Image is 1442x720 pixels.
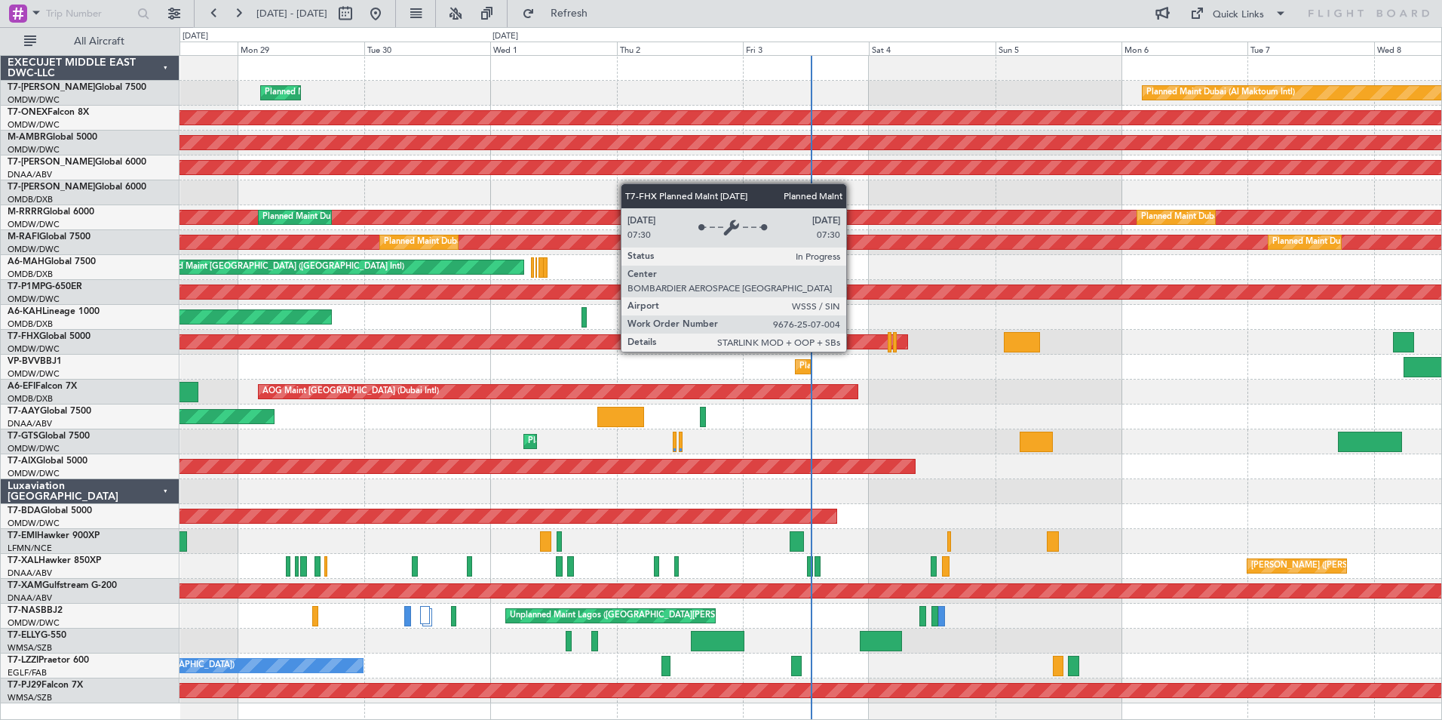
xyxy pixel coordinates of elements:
[238,42,364,55] div: Mon 29
[8,158,146,167] a: T7-[PERSON_NAME]Global 6000
[265,82,413,104] div: Planned Maint Dubai (Al Maktoum Intl)
[8,307,42,316] span: A6-KAH
[8,269,53,280] a: OMDB/DXB
[8,531,37,540] span: T7-EMI
[869,42,995,55] div: Sat 4
[8,556,38,565] span: T7-XAL
[8,257,44,266] span: A6-MAH
[8,83,146,92] a: T7-[PERSON_NAME]Global 7500
[515,2,606,26] button: Refresh
[8,592,52,604] a: DNAA/ABV
[8,219,60,230] a: OMDW/DWC
[1146,82,1295,104] div: Planned Maint Dubai (Al Maktoum Intl)
[8,581,117,590] a: T7-XAMGulfstream G-200
[8,393,53,405] a: OMDB/DXB
[743,42,869,55] div: Fri 3
[528,430,677,453] div: Planned Maint Dubai (Al Maktoum Intl)
[8,144,60,155] a: OMDW/DWC
[384,231,532,254] div: Planned Maint Dubai (Al Maktoum Intl)
[996,42,1121,55] div: Sun 5
[8,432,38,441] span: T7-GTS
[8,183,95,192] span: T7-[PERSON_NAME]
[8,343,60,355] a: OMDW/DWC
[8,382,77,391] a: A6-EFIFalcon 7X
[152,256,404,278] div: Planned Maint [GEOGRAPHIC_DATA] ([GEOGRAPHIC_DATA] Intl)
[8,94,60,106] a: OMDW/DWC
[1141,206,1290,229] div: Planned Maint Dubai (Al Maktoum Intl)
[8,332,39,341] span: T7-FHX
[46,2,133,25] input: Trip Number
[8,357,40,366] span: VP-BVV
[8,506,41,515] span: T7-BDA
[8,244,60,255] a: OMDW/DWC
[8,357,62,366] a: VP-BVVBBJ1
[39,36,159,47] span: All Aircraft
[8,108,89,117] a: T7-ONEXFalcon 8X
[262,206,411,229] div: Planned Maint Dubai (Al Maktoum Intl)
[8,208,43,217] span: M-RRRR
[8,656,38,665] span: T7-LZZI
[8,368,60,380] a: OMDW/DWC
[8,307,100,316] a: A6-KAHLineage 1000
[8,656,89,665] a: T7-LZZIPraetor 600
[364,42,490,55] div: Tue 30
[8,531,100,540] a: T7-EMIHawker 900XP
[8,606,63,615] a: T7-NASBBJ2
[1183,2,1294,26] button: Quick Links
[8,257,96,266] a: A6-MAHGlobal 7500
[8,83,95,92] span: T7-[PERSON_NAME]
[8,543,52,554] a: LFMN/NCE
[490,42,616,55] div: Wed 1
[8,119,60,131] a: OMDW/DWC
[8,667,47,678] a: EGLF/FAB
[8,518,60,529] a: OMDW/DWC
[262,380,439,403] div: AOG Maint [GEOGRAPHIC_DATA] (Dubai Intl)
[8,631,41,640] span: T7-ELLY
[8,606,41,615] span: T7-NAS
[1251,555,1410,577] div: [PERSON_NAME] ([PERSON_NAME] Intl)
[8,457,36,466] span: T7-AIX
[1247,42,1373,55] div: Tue 7
[8,108,48,117] span: T7-ONEX
[8,556,101,565] a: T7-XALHawker 850XP
[1213,8,1264,23] div: Quick Links
[8,318,53,330] a: OMDB/DXB
[8,407,40,416] span: T7-AAY
[799,355,948,378] div: Planned Maint Dubai (Al Maktoum Intl)
[8,282,82,291] a: T7-P1MPG-650ER
[17,29,164,54] button: All Aircraft
[8,432,90,441] a: T7-GTSGlobal 7500
[8,617,60,629] a: OMDW/DWC
[8,158,95,167] span: T7-[PERSON_NAME]
[8,232,39,242] span: M-RAFI
[8,443,60,454] a: OMDW/DWC
[8,681,41,690] span: T7-PJ29
[8,332,91,341] a: T7-FHXGlobal 5000
[8,457,87,466] a: T7-AIXGlobal 5000
[8,418,52,429] a: DNAA/ABV
[1272,231,1421,254] div: Planned Maint Dubai (Al Maktoum Intl)
[8,169,52,180] a: DNAA/ABV
[8,581,42,590] span: T7-XAM
[1121,42,1247,55] div: Mon 6
[8,468,60,479] a: OMDW/DWC
[183,30,208,43] div: [DATE]
[8,208,94,217] a: M-RRRRGlobal 6000
[492,30,518,43] div: [DATE]
[538,8,601,19] span: Refresh
[8,692,52,703] a: WMSA/SZB
[8,294,60,305] a: OMDW/DWC
[8,133,97,142] a: M-AMBRGlobal 5000
[8,506,92,515] a: T7-BDAGlobal 5000
[8,568,52,579] a: DNAA/ABV
[8,642,52,654] a: WMSA/SZB
[8,183,146,192] a: T7-[PERSON_NAME]Global 6000
[617,42,743,55] div: Thu 2
[8,681,83,690] a: T7-PJ29Falcon 7X
[8,194,53,205] a: OMDB/DXB
[8,407,91,416] a: T7-AAYGlobal 7500
[8,631,66,640] a: T7-ELLYG-550
[510,605,763,627] div: Unplanned Maint Lagos ([GEOGRAPHIC_DATA][PERSON_NAME])
[8,282,45,291] span: T7-P1MP
[8,232,91,242] a: M-RAFIGlobal 7500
